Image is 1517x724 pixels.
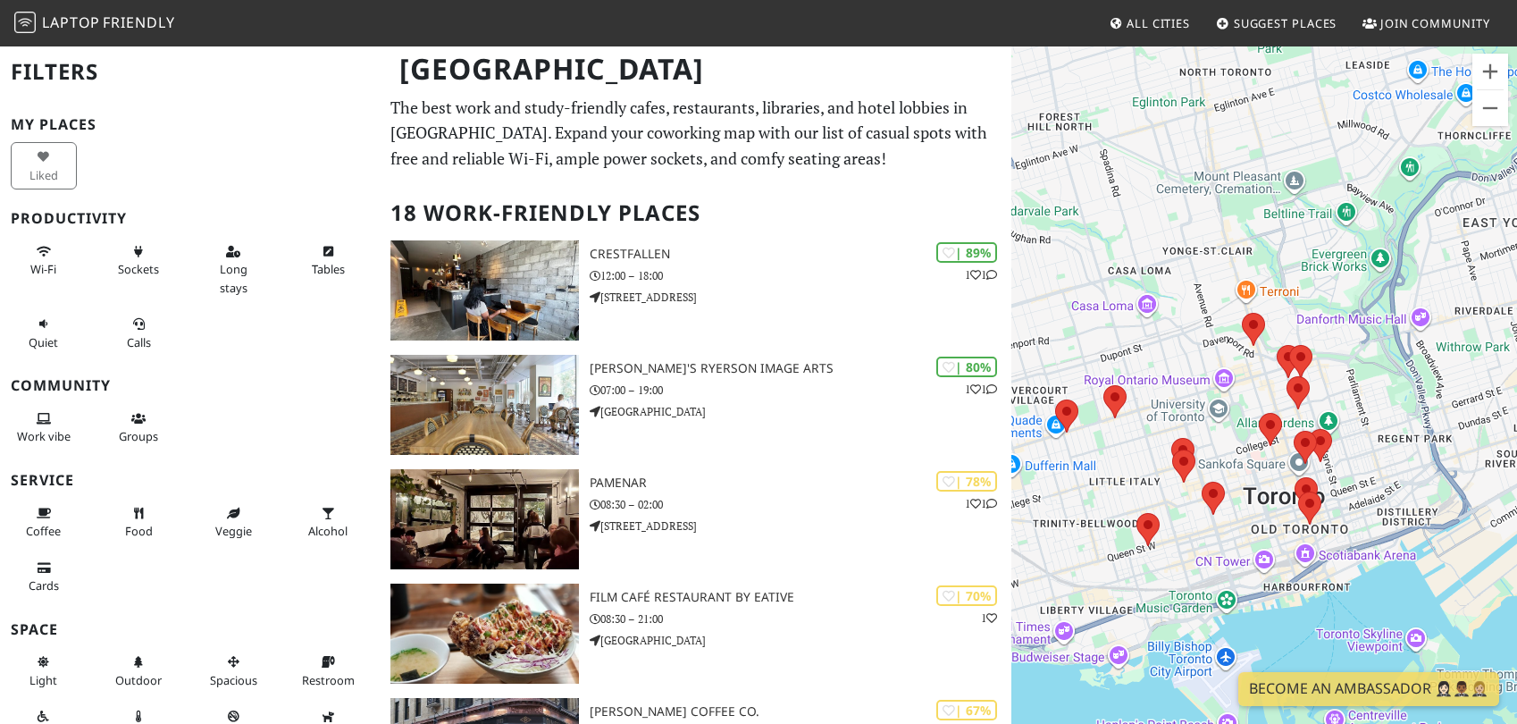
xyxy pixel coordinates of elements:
h3: Pamenar [590,476,1011,491]
span: Veggie [215,523,252,539]
p: The best work and study-friendly cafes, restaurants, libraries, and hotel lobbies in [GEOGRAPHIC_... [390,95,1002,172]
a: Crestfallen | 89% 11 Crestfallen 12:00 – 18:00 [STREET_ADDRESS] [380,240,1012,341]
button: Wi-Fi [11,237,77,284]
img: Crestfallen [390,240,580,341]
p: [GEOGRAPHIC_DATA] [590,632,1011,649]
button: Groups [105,404,172,451]
span: Restroom [302,672,355,688]
h3: Community [11,377,369,394]
button: Coffee [11,499,77,546]
a: Suggest Places [1209,7,1345,39]
span: Long stays [220,261,247,295]
p: 08:30 – 02:00 [590,496,1011,513]
span: All Cities [1127,15,1190,31]
p: [STREET_ADDRESS] [590,518,1011,535]
p: [STREET_ADDRESS] [590,289,1011,306]
p: 12:00 – 18:00 [590,267,1011,284]
div: | 80% [936,357,997,377]
button: Tables [295,237,361,284]
div: | 78% [936,471,997,492]
div: | 89% [936,242,997,263]
img: LaptopFriendly [14,12,36,33]
button: Outdoor [105,647,172,695]
button: Light [11,647,77,695]
h3: [PERSON_NAME]'s Ryerson Image Arts [590,361,1011,376]
button: Food [105,499,172,546]
span: Stable Wi-Fi [30,261,56,277]
h2: 18 Work-Friendly Places [390,186,1002,240]
h1: [GEOGRAPHIC_DATA] [385,45,1009,94]
span: Coffee [26,523,61,539]
span: Power sockets [118,261,159,277]
img: Film Café Restaurant by Eative [390,584,580,684]
button: Veggie [200,499,266,546]
span: Outdoor area [115,672,162,688]
div: | 70% [936,585,997,606]
button: Sockets [105,237,172,284]
p: 08:30 – 21:00 [590,610,1011,627]
span: Food [125,523,153,539]
h3: My Places [11,116,369,133]
span: Join Community [1380,15,1490,31]
button: Calls [105,309,172,357]
h3: [PERSON_NAME] Coffee Co. [590,704,1011,720]
span: Friendly [103,13,174,32]
span: Credit cards [29,577,59,594]
img: Pamenar [390,469,580,569]
button: Long stays [200,237,266,302]
button: Restroom [295,647,361,695]
a: Balzac's Ryerson Image Arts | 80% 11 [PERSON_NAME]'s Ryerson Image Arts 07:00 – 19:00 [GEOGRAPHIC... [380,355,1012,455]
a: Film Café Restaurant by Eative | 70% 1 Film Café Restaurant by Eative 08:30 – 21:00 [GEOGRAPHIC_D... [380,584,1012,684]
a: All Cities [1102,7,1197,39]
p: 1 1 [965,266,997,283]
h3: Productivity [11,210,369,227]
p: 07:00 – 19:00 [590,382,1011,399]
div: | 67% [936,700,997,720]
span: Quiet [29,334,58,350]
a: Pamenar | 78% 11 Pamenar 08:30 – 02:00 [STREET_ADDRESS] [380,469,1012,569]
span: Suggest Places [1234,15,1337,31]
h2: Filters [11,45,369,99]
button: Spacious [200,647,266,695]
h3: Crestfallen [590,247,1011,262]
p: 1 1 [965,495,997,512]
span: Alcohol [308,523,348,539]
button: Cards [11,553,77,601]
p: [GEOGRAPHIC_DATA] [590,403,1011,420]
span: Video/audio calls [127,334,151,350]
h3: Service [11,472,369,489]
button: Alcohol [295,499,361,546]
a: LaptopFriendly LaptopFriendly [14,8,175,39]
p: 1 [981,610,997,627]
span: Work-friendly tables [312,261,345,277]
img: Balzac's Ryerson Image Arts [390,355,580,455]
button: Zoom in [1472,54,1508,89]
span: Laptop [42,13,100,32]
a: Become an Ambassador 🤵🏻‍♀️🤵🏾‍♂️🤵🏼‍♀️ [1238,672,1499,706]
h3: Space [11,621,369,638]
h3: Film Café Restaurant by Eative [590,590,1011,605]
button: Work vibe [11,404,77,451]
button: Zoom out [1472,90,1508,126]
span: Natural light [29,672,57,688]
button: Quiet [11,309,77,357]
a: Join Community [1355,7,1497,39]
span: People working [17,428,71,444]
p: 1 1 [965,381,997,398]
span: Group tables [119,428,158,444]
span: Spacious [210,672,257,688]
